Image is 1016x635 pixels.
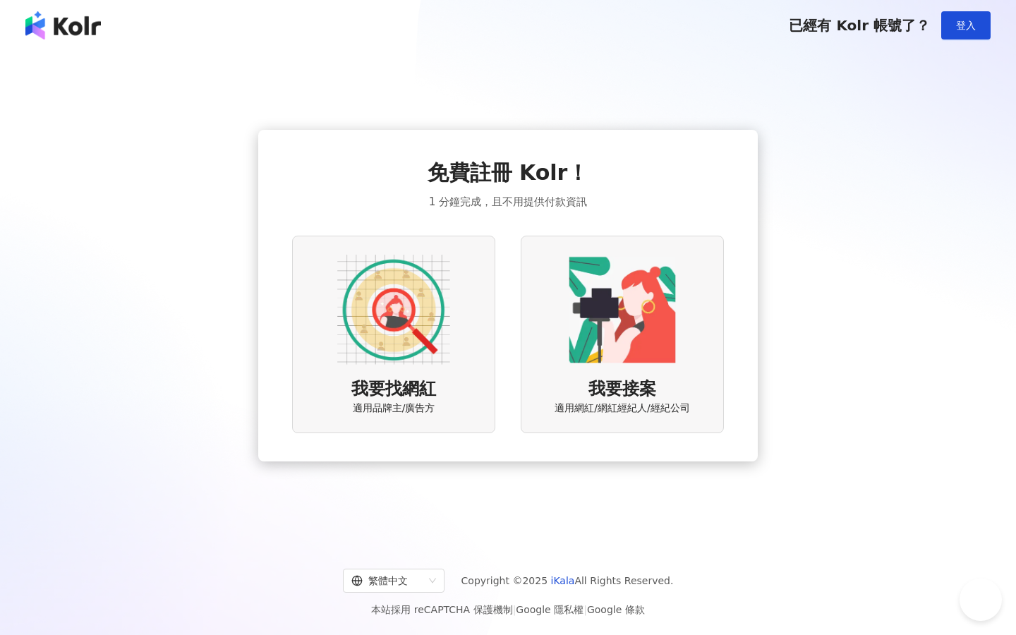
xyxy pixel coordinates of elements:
span: 1 分鐘完成，且不用提供付款資訊 [429,193,587,210]
span: Copyright © 2025 All Rights Reserved. [461,572,674,589]
span: 免費註冊 Kolr！ [428,158,589,188]
span: 適用品牌主/廣告方 [353,401,435,416]
span: 已經有 Kolr 帳號了？ [789,17,930,34]
img: logo [25,11,101,40]
span: 我要找網紅 [351,377,436,401]
iframe: Help Scout Beacon - Open [960,579,1002,621]
span: | [583,604,587,615]
img: AD identity option [337,253,450,366]
img: KOL identity option [566,253,679,366]
span: 本站採用 reCAPTCHA 保護機制 [371,601,644,618]
div: 繁體中文 [351,569,423,592]
a: Google 條款 [587,604,645,615]
span: | [513,604,516,615]
span: 適用網紅/網紅經紀人/經紀公司 [555,401,689,416]
a: iKala [551,575,575,586]
button: 登入 [941,11,991,40]
span: 我要接案 [588,377,656,401]
span: 登入 [956,20,976,31]
a: Google 隱私權 [516,604,583,615]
